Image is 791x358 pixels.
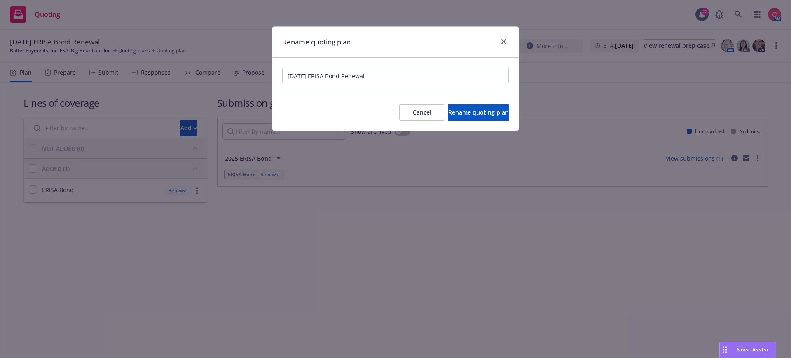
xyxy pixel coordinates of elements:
a: close [499,37,509,47]
span: Rename quoting plan [448,108,509,116]
button: Cancel [399,104,445,121]
div: Drag to move [720,342,730,358]
button: Rename quoting plan [448,104,509,121]
h1: Rename quoting plan [282,37,351,47]
span: Cancel [413,108,431,116]
span: Nova Assist [737,346,769,353]
button: Nova Assist [719,342,776,358]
